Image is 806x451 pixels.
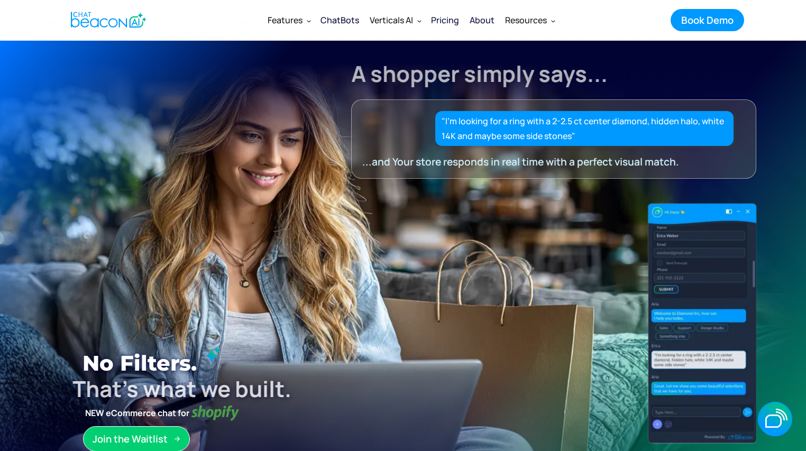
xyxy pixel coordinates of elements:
a: home [62,7,152,33]
img: ChatBeacon New UI Experience [402,200,759,447]
a: Book Demo [671,9,744,31]
div: Verticals AI [370,13,413,27]
div: About [470,13,494,27]
img: Dropdown [307,19,311,23]
h1: No filters. [83,346,380,380]
a: Pricing [426,6,464,34]
img: Dropdown [551,19,555,23]
div: Pricing [431,13,459,27]
strong: That’s what we built. [72,374,291,403]
div: "I’m looking for a ring with a 2-2.5 ct center diamond, hidden halo, white 14K and maybe some sid... [442,114,728,143]
div: Features [268,13,303,27]
div: Verticals AI [364,7,426,33]
div: Resources [505,13,547,27]
div: ...and Your store responds in real time with a perfect visual match. [362,154,726,169]
img: Arrow [174,436,180,442]
img: Dropdown [417,19,422,23]
div: ChatBots [320,13,359,27]
a: About [464,6,500,34]
strong: NEW eCommerce chat for [83,406,191,420]
div: Resources [500,7,560,33]
div: Join the Waitlist [93,432,168,446]
a: ChatBots [315,6,364,34]
div: Features [262,7,315,33]
div: Book Demo [681,13,734,27]
strong: A shopper simply says... [351,59,608,88]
